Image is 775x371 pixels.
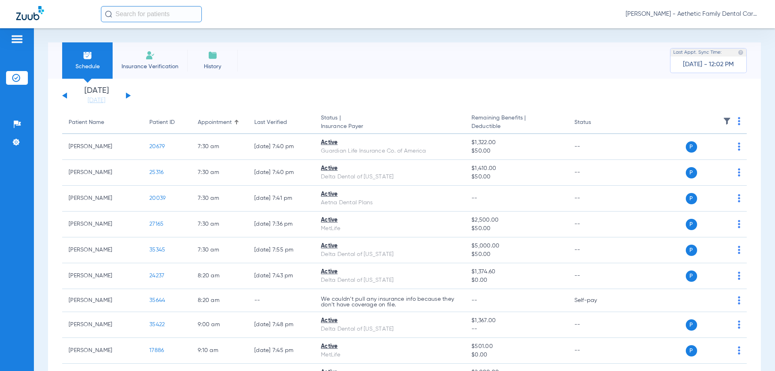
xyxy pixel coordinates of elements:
[471,351,561,359] span: $0.00
[723,117,731,125] img: filter.svg
[568,289,622,312] td: Self-pay
[568,312,622,338] td: --
[321,325,459,333] div: Delta Dental of [US_STATE]
[471,317,561,325] span: $1,367.00
[471,325,561,333] span: --
[738,321,740,329] img: group-dot-blue.svg
[191,312,248,338] td: 9:00 AM
[193,63,232,71] span: History
[471,224,561,233] span: $50.00
[686,270,697,282] span: P
[568,111,622,134] th: Status
[191,160,248,186] td: 7:30 AM
[321,224,459,233] div: MetLife
[149,273,164,279] span: 24237
[321,190,459,199] div: Active
[191,134,248,160] td: 7:30 AM
[149,348,164,353] span: 17886
[471,268,561,276] span: $1,374.60
[105,10,112,18] img: Search Icon
[321,276,459,285] div: Delta Dental of [US_STATE]
[321,173,459,181] div: Delta Dental of [US_STATE]
[83,50,92,60] img: Schedule
[568,263,622,289] td: --
[149,298,165,303] span: 35644
[321,122,459,131] span: Insurance Payer
[471,250,561,259] span: $50.00
[62,289,143,312] td: [PERSON_NAME]
[119,63,181,71] span: Insurance Verification
[465,111,568,134] th: Remaining Benefits |
[471,122,561,131] span: Deductible
[69,118,136,127] div: Patient Name
[314,111,465,134] th: Status |
[321,342,459,351] div: Active
[69,118,104,127] div: Patient Name
[248,186,314,212] td: [DATE] 7:41 PM
[568,134,622,160] td: --
[321,216,459,224] div: Active
[471,276,561,285] span: $0.00
[686,167,697,178] span: P
[568,237,622,263] td: --
[248,312,314,338] td: [DATE] 7:48 PM
[686,219,697,230] span: P
[248,212,314,237] td: [DATE] 7:36 PM
[149,221,163,227] span: 27165
[191,186,248,212] td: 7:30 AM
[471,138,561,147] span: $1,322.00
[149,195,165,201] span: 20039
[149,118,185,127] div: Patient ID
[248,263,314,289] td: [DATE] 7:43 PM
[471,242,561,250] span: $5,000.00
[248,237,314,263] td: [DATE] 7:55 PM
[321,199,459,207] div: Aetna Dental Plans
[568,160,622,186] td: --
[321,268,459,276] div: Active
[321,138,459,147] div: Active
[738,246,740,254] img: group-dot-blue.svg
[321,250,459,259] div: Delta Dental of [US_STATE]
[62,312,143,338] td: [PERSON_NAME]
[568,186,622,212] td: --
[568,338,622,364] td: --
[101,6,202,22] input: Search for patients
[191,263,248,289] td: 8:20 AM
[738,296,740,304] img: group-dot-blue.svg
[471,147,561,155] span: $50.00
[72,87,121,105] li: [DATE]
[149,144,165,149] span: 20679
[686,245,697,256] span: P
[248,338,314,364] td: [DATE] 7:45 PM
[738,50,744,55] img: last sync help info
[254,118,308,127] div: Last Verified
[72,96,121,105] a: [DATE]
[198,118,232,127] div: Appointment
[735,332,775,371] iframe: Chat Widget
[673,48,722,57] span: Last Appt. Sync Time:
[62,212,143,237] td: [PERSON_NAME]
[10,34,23,44] img: hamburger-icon
[738,117,740,125] img: group-dot-blue.svg
[471,195,478,201] span: --
[191,289,248,312] td: 8:20 AM
[471,216,561,224] span: $2,500.00
[471,164,561,173] span: $1,410.00
[62,338,143,364] td: [PERSON_NAME]
[191,338,248,364] td: 9:10 AM
[254,118,287,127] div: Last Verified
[145,50,155,60] img: Manual Insurance Verification
[149,170,163,175] span: 25316
[149,322,165,327] span: 35422
[321,296,459,308] p: We couldn’t pull any insurance info because they don’t have coverage on file.
[738,143,740,151] img: group-dot-blue.svg
[191,237,248,263] td: 7:30 AM
[683,61,734,69] span: [DATE] - 12:02 PM
[248,160,314,186] td: [DATE] 7:40 PM
[321,147,459,155] div: Guardian Life Insurance Co. of America
[68,63,107,71] span: Schedule
[626,10,759,18] span: [PERSON_NAME] - Aethetic Family Dental Care ([GEOGRAPHIC_DATA])
[738,194,740,202] img: group-dot-blue.svg
[321,242,459,250] div: Active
